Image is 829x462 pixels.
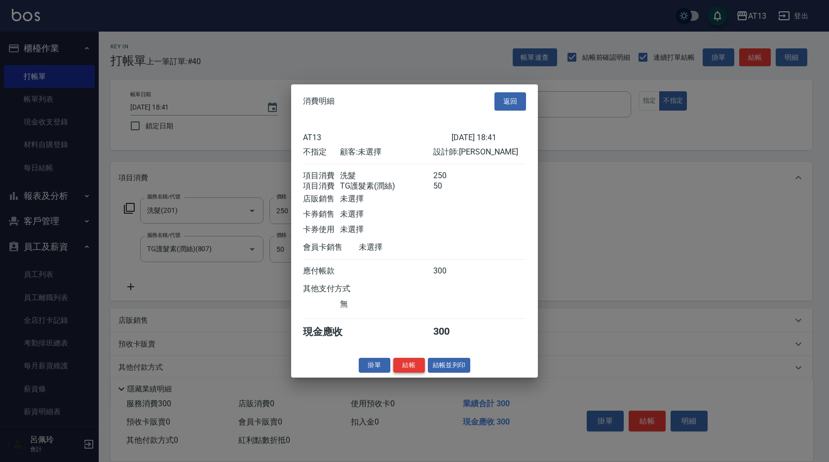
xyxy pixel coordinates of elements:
[303,266,340,276] div: 應付帳款
[340,147,433,157] div: 顧客: 未選擇
[494,92,526,111] button: 返回
[433,170,470,181] div: 250
[340,299,433,309] div: 無
[303,181,340,191] div: 項目消費
[428,357,471,373] button: 結帳並列印
[433,325,470,338] div: 300
[303,147,340,157] div: 不指定
[303,242,359,252] div: 會員卡銷售
[340,170,433,181] div: 洗髮
[433,181,470,191] div: 50
[303,170,340,181] div: 項目消費
[303,193,340,204] div: 店販銷售
[452,132,526,142] div: [DATE] 18:41
[303,96,335,106] span: 消費明細
[303,132,452,142] div: AT13
[340,181,433,191] div: TG護髮素(潤絲)
[340,193,433,204] div: 未選擇
[340,209,433,219] div: 未選擇
[433,147,526,157] div: 設計師: [PERSON_NAME]
[340,224,433,234] div: 未選擇
[303,224,340,234] div: 卡券使用
[303,209,340,219] div: 卡券銷售
[303,325,359,338] div: 現金應收
[303,283,377,294] div: 其他支付方式
[359,357,390,373] button: 掛單
[393,357,425,373] button: 結帳
[433,266,470,276] div: 300
[359,242,452,252] div: 未選擇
